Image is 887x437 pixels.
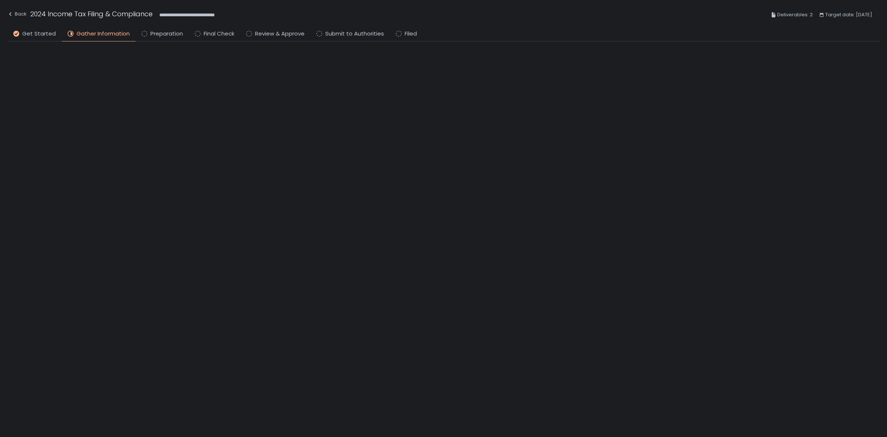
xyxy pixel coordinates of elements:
[825,10,872,19] span: Target date: [DATE]
[777,10,813,19] span: Deliverables: 2
[30,9,153,19] h1: 2024 Income Tax Filing & Compliance
[150,30,183,38] span: Preparation
[7,9,27,21] button: Back
[255,30,305,38] span: Review & Approve
[22,30,56,38] span: Get Started
[405,30,417,38] span: Filed
[204,30,234,38] span: Final Check
[77,30,130,38] span: Gather Information
[325,30,384,38] span: Submit to Authorities
[7,10,27,19] div: Back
